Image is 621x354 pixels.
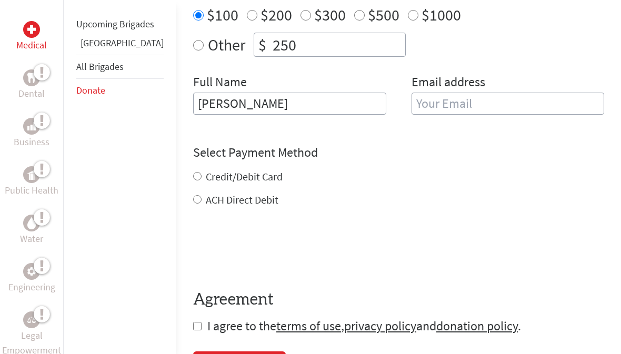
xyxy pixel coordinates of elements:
[5,166,58,198] a: Public HealthPublic Health
[8,280,55,295] p: Engineering
[23,69,40,86] div: Dental
[276,318,341,334] a: terms of use
[14,135,49,149] p: Business
[412,74,485,93] label: Email address
[261,5,292,25] label: $200
[344,318,416,334] a: privacy policy
[23,263,40,280] div: Engineering
[27,317,36,323] img: Legal Empowerment
[27,267,36,276] img: Engineering
[76,13,164,36] li: Upcoming Brigades
[18,69,45,101] a: DentalDental
[193,74,247,93] label: Full Name
[207,5,238,25] label: $100
[23,166,40,183] div: Public Health
[27,122,36,130] img: Business
[76,36,164,55] li: Panama
[16,38,47,53] p: Medical
[271,33,405,56] input: Enter Amount
[23,118,40,135] div: Business
[76,18,154,30] a: Upcoming Brigades
[436,318,518,334] a: donation policy
[27,73,36,83] img: Dental
[23,21,40,38] div: Medical
[206,193,278,206] label: ACH Direct Debit
[207,318,521,334] span: I agree to the , and .
[76,84,105,96] a: Donate
[20,215,43,246] a: WaterWater
[76,79,164,102] li: Donate
[27,25,36,34] img: Medical
[193,228,353,269] iframe: reCAPTCHA
[27,169,36,180] img: Public Health
[18,86,45,101] p: Dental
[8,263,55,295] a: EngineeringEngineering
[81,37,164,49] a: [GEOGRAPHIC_DATA]
[23,311,40,328] div: Legal Empowerment
[193,144,604,161] h4: Select Payment Method
[27,217,36,229] img: Water
[16,21,47,53] a: MedicalMedical
[314,5,346,25] label: $300
[193,93,386,115] input: Enter Full Name
[422,5,461,25] label: $1000
[206,170,283,183] label: Credit/Debit Card
[208,33,245,57] label: Other
[412,93,605,115] input: Your Email
[193,290,604,309] h4: Agreement
[76,60,124,73] a: All Brigades
[254,33,271,56] div: $
[20,231,43,246] p: Water
[76,55,164,79] li: All Brigades
[23,215,40,231] div: Water
[14,118,49,149] a: BusinessBusiness
[5,183,58,198] p: Public Health
[368,5,399,25] label: $500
